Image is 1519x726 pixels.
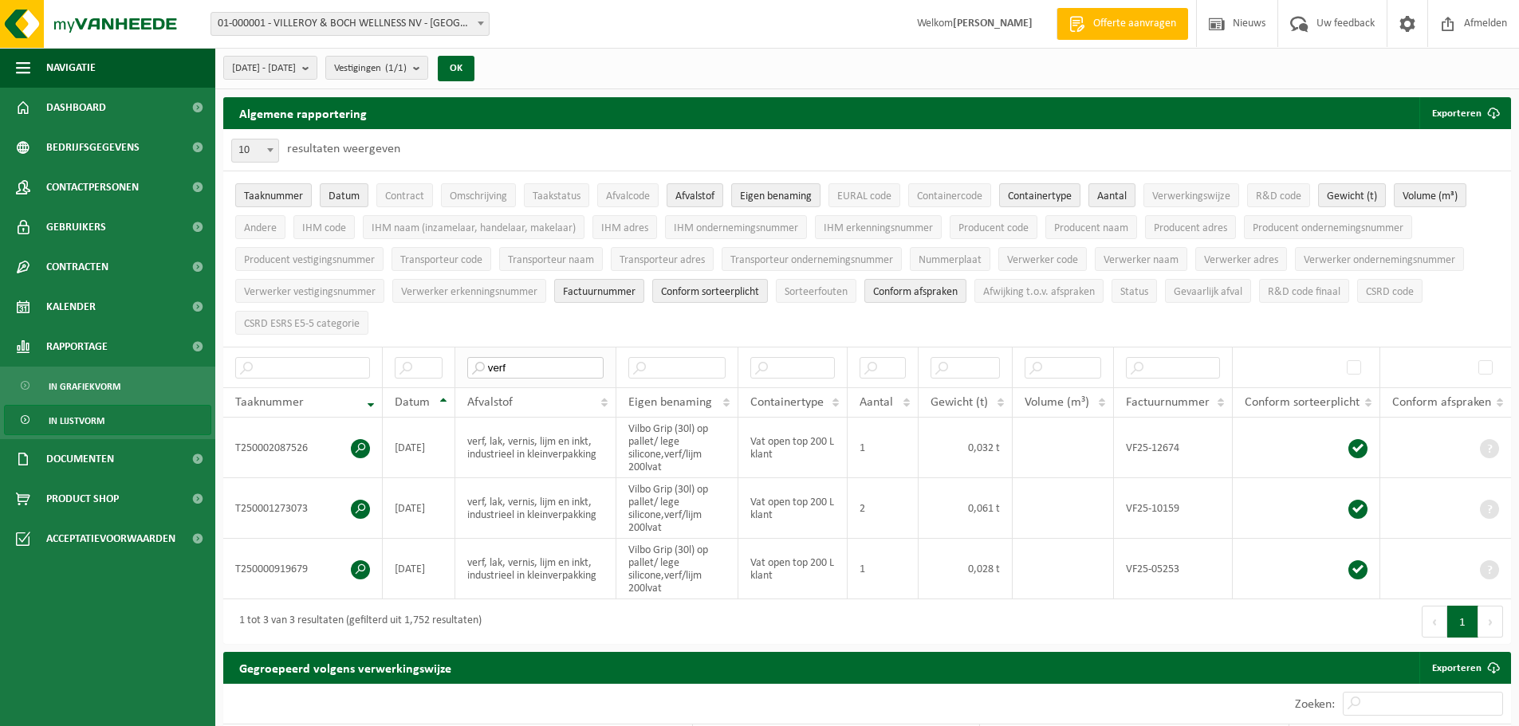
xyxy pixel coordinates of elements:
span: Acceptatievoorwaarden [46,519,175,559]
span: Transporteur naam [508,254,594,266]
span: Conform afspraken [1392,396,1491,409]
span: Afvalstof [675,190,714,202]
span: Afwijking t.o.v. afspraken [983,286,1095,298]
span: Contract [385,190,424,202]
span: Verwerker ondernemingsnummer [1304,254,1455,266]
button: AfvalcodeAfvalcode: Activate to sort [597,183,659,207]
span: Verwerker adres [1204,254,1278,266]
button: Conform afspraken : Activate to sort [864,279,966,303]
button: Previous [1422,606,1447,638]
td: Vat open top 200 L klant [738,478,848,539]
span: Verwerker erkenningsnummer [401,286,537,298]
button: Eigen benamingEigen benaming: Activate to sort [731,183,820,207]
span: Producent adres [1154,222,1227,234]
span: IHM adres [601,222,648,234]
td: VF25-10159 [1114,478,1233,539]
td: 0,028 t [919,539,1013,599]
label: resultaten weergeven [287,143,400,155]
td: Vilbo Grip (30l) op pallet/ lege silicone,verf/lijm 200lvat [616,539,738,599]
button: Verwerker codeVerwerker code: Activate to sort [998,247,1087,271]
span: EURAL code [837,190,891,202]
span: Gebruikers [46,207,106,247]
button: Afwijking t.o.v. afsprakenAfwijking t.o.v. afspraken: Activate to sort [974,279,1104,303]
span: IHM ondernemingsnummer [674,222,798,234]
button: Verwerker ondernemingsnummerVerwerker ondernemingsnummer: Activate to sort [1295,247,1464,271]
span: CSRD code [1366,286,1414,298]
span: In grafiekvorm [49,371,120,402]
span: Kalender [46,287,96,327]
span: Dashboard [46,88,106,128]
button: AfvalstofAfvalstof: Activate to sort [667,183,723,207]
span: [DATE] - [DATE] [232,57,296,80]
button: Transporteur codeTransporteur code: Activate to sort [392,247,491,271]
h2: Gegroepeerd volgens verwerkingswijze [223,652,467,683]
span: IHM code [302,222,346,234]
button: Transporteur naamTransporteur naam: Activate to sort [499,247,603,271]
span: Volume (m³) [1403,190,1458,202]
button: Exporteren [1419,97,1509,129]
span: Andere [244,222,277,234]
span: Gewicht (t) [931,396,988,409]
button: CSRD codeCSRD code: Activate to sort [1357,279,1423,303]
span: Factuurnummer [1126,396,1210,409]
h2: Algemene rapportering [223,97,383,129]
span: Afvalcode [606,190,650,202]
button: EURAL codeEURAL code: Activate to sort [828,183,900,207]
span: IHM erkenningsnummer [824,222,933,234]
td: verf, lak, vernis, lijm en inkt, industrieel in kleinverpakking [455,539,616,599]
span: Documenten [46,439,114,479]
span: 10 [231,139,279,163]
button: StatusStatus: Activate to sort [1112,279,1157,303]
button: R&D code finaalR&amp;D code finaal: Activate to sort [1259,279,1349,303]
button: TaakstatusTaakstatus: Activate to sort [524,183,589,207]
count: (1/1) [385,63,407,73]
button: ContractContract: Activate to sort [376,183,433,207]
button: Volume (m³)Volume (m³): Activate to sort [1394,183,1466,207]
button: AantalAantal: Activate to sort [1088,183,1135,207]
span: Producent vestigingsnummer [244,254,375,266]
button: IHM erkenningsnummerIHM erkenningsnummer: Activate to sort [815,215,942,239]
span: Taaknummer [235,396,304,409]
td: T250001273073 [223,478,383,539]
span: Omschrijving [450,190,507,202]
a: Exporteren [1419,652,1509,684]
span: Producent ondernemingsnummer [1253,222,1403,234]
span: Afvalstof [467,396,513,409]
button: Verwerker adresVerwerker adres: Activate to sort [1195,247,1287,271]
span: Transporteur code [400,254,482,266]
td: verf, lak, vernis, lijm en inkt, industrieel in kleinverpakking [455,478,616,539]
button: Producent codeProducent code: Activate to sort [950,215,1037,239]
span: Gevaarlijk afval [1174,286,1242,298]
span: In lijstvorm [49,406,104,436]
button: Verwerker vestigingsnummerVerwerker vestigingsnummer: Activate to sort [235,279,384,303]
button: OK [438,56,474,81]
button: Conform sorteerplicht : Activate to sort [652,279,768,303]
span: 01-000001 - VILLEROY & BOCH WELLNESS NV - ROESELARE [211,13,489,35]
button: IHM codeIHM code: Activate to sort [293,215,355,239]
span: Conform sorteerplicht [1245,396,1360,409]
button: Gevaarlijk afval : Activate to sort [1165,279,1251,303]
span: Verwerker vestigingsnummer [244,286,376,298]
button: 1 [1447,606,1478,638]
td: 0,032 t [919,418,1013,478]
td: [DATE] [383,539,455,599]
td: 1 [848,539,919,599]
td: T250002087526 [223,418,383,478]
span: Status [1120,286,1148,298]
span: Taakstatus [533,190,580,202]
button: Transporteur adresTransporteur adres: Activate to sort [611,247,714,271]
button: TaaknummerTaaknummer: Activate to remove sorting [235,183,312,207]
td: T250000919679 [223,539,383,599]
span: Nummerplaat [919,254,982,266]
td: Vat open top 200 L klant [738,418,848,478]
td: [DATE] [383,418,455,478]
span: Vestigingen [334,57,407,80]
span: Bedrijfsgegevens [46,128,140,167]
button: IHM ondernemingsnummerIHM ondernemingsnummer: Activate to sort [665,215,807,239]
button: IHM adresIHM adres: Activate to sort [592,215,657,239]
button: CSRD ESRS E5-5 categorieCSRD ESRS E5-5 categorie: Activate to sort [235,311,368,335]
td: Vat open top 200 L klant [738,539,848,599]
td: 1 [848,418,919,478]
span: Product Shop [46,479,119,519]
button: IHM naam (inzamelaar, handelaar, makelaar)IHM naam (inzamelaar, handelaar, makelaar): Activate to... [363,215,584,239]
